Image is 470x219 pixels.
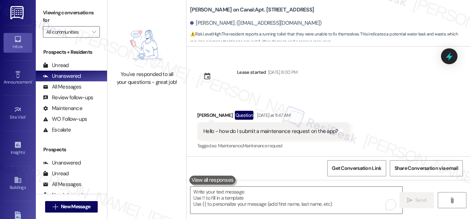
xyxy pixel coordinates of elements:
div: Review follow-ups [43,94,93,101]
div: You've responded to all your questions - great job! [115,71,178,86]
div: New Inbounds [43,191,84,199]
label: Viewing conversations for [43,7,100,26]
div: [PERSON_NAME]. ([EMAIL_ADDRESS][DOMAIN_NAME]) [190,19,322,27]
div: All Messages [43,83,81,91]
b: [PERSON_NAME] on Canal: Apt. [STREET_ADDRESS] [190,6,314,14]
img: empty-state [118,23,176,67]
a: Insights • [4,139,32,158]
span: : The resident reports a running toilet that they were unable to fix themselves. This indicates a... [190,30,470,46]
img: ResiDesk Logo [10,6,25,19]
div: [PERSON_NAME] [197,111,349,122]
div: Unread [43,170,69,177]
div: Unanswered [43,159,81,167]
span: Maintenance request [243,143,283,149]
div: [DATE] at 11:47 AM [255,111,290,119]
div: [DATE] 8:00 PM [266,68,298,76]
div: Prospects [36,146,107,153]
div: Hello - how do I submit a maintenance request on the app? [203,128,338,135]
a: Buildings [4,174,32,193]
div: Maintenance [43,105,82,112]
div: Question [235,111,254,120]
input: All communities [46,26,88,38]
a: Inbox [4,33,32,52]
textarea: To enrich screen reader interactions, please activate Accessibility in Grammarly extension settings [190,187,402,214]
div: All Messages [43,181,81,188]
span: • [25,149,26,154]
span: Share Conversation via email [394,165,458,172]
i:  [92,29,96,35]
div: Prospects + Residents [36,48,107,56]
div: Tagged as: [197,141,349,151]
i:  [407,197,412,203]
span: • [26,114,27,119]
button: New Message [45,201,98,213]
i:  [449,197,455,203]
i:  [53,204,58,210]
span: Maintenance , [218,143,243,149]
span: Send [415,196,426,204]
div: Unanswered [43,72,81,80]
button: Send [399,192,434,208]
button: Get Conversation Link [327,160,386,176]
strong: ⚠️ Risk Level: High [190,31,221,37]
div: WO Follow-ups [43,115,87,123]
span: Get Conversation Link [332,165,381,172]
div: Unread [43,62,69,69]
span: • [32,78,33,84]
div: Lease started [237,68,266,76]
div: Escalate [43,126,71,134]
a: Site Visit • [4,104,32,123]
button: Share Conversation via email [390,160,463,176]
span: New Message [61,203,90,210]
